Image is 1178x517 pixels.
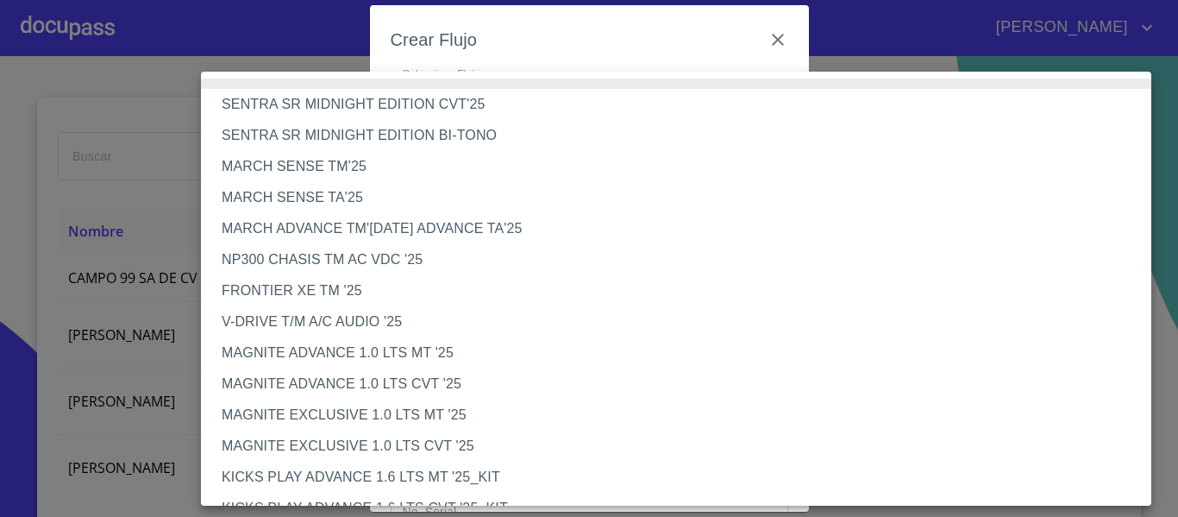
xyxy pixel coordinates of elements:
[201,369,1164,400] li: MAGNITE ADVANCE 1.0 LTS CVT '25
[201,120,1164,151] li: SENTRA SR MIDNIGHT EDITION BI-TONO
[201,306,1164,337] li: V-DRIVE T/M A/C AUDIO '25
[201,275,1164,306] li: FRONTIER XE TM '25
[201,244,1164,275] li: NP300 CHASIS TM AC VDC '25
[201,89,1164,120] li: SENTRA SR MIDNIGHT EDITION CVT'25
[201,431,1164,462] li: MAGNITE EXCLUSIVE 1.0 LTS CVT '25
[201,182,1164,213] li: MARCH SENSE TA'25
[201,213,1164,244] li: MARCH ADVANCE TM'[DATE] ADVANCE TA'25
[201,151,1164,182] li: MARCH SENSE TM'25
[201,462,1164,493] li: KICKS PLAY ADVANCE 1.6 LTS MT '25_KIT
[201,400,1164,431] li: MAGNITE EXCLUSIVE 1.0 LTS MT '25
[201,337,1164,369] li: MAGNITE ADVANCE 1.0 LTS MT '25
